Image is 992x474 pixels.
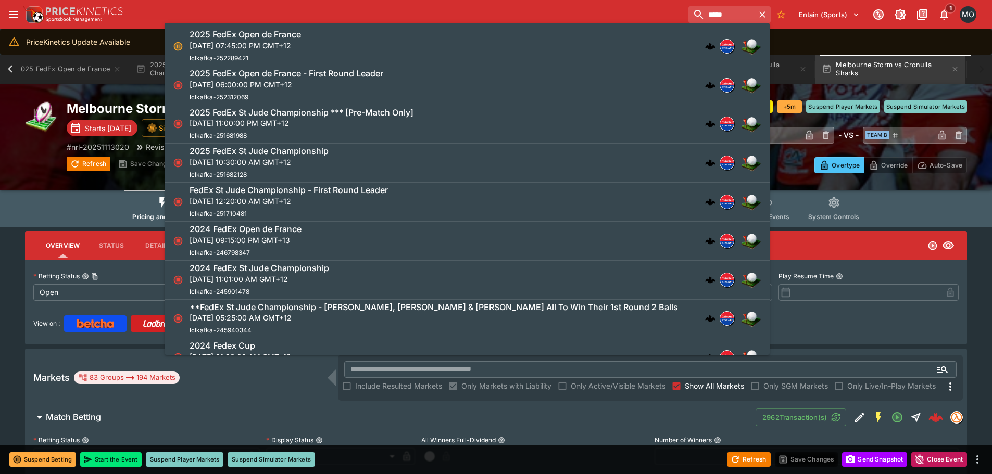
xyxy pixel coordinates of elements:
[33,284,197,301] div: Open
[190,40,301,51] p: [DATE] 07:45:00 PM GMT+12
[705,236,715,246] img: logo-cerberus.svg
[190,29,301,40] h6: 2025 FedEx Open de France
[808,213,859,221] span: System Controls
[836,273,843,280] button: Play Resume Time
[9,452,76,467] button: Suspend Betting
[720,40,734,53] img: lclkafka.png
[4,5,23,24] button: open drawer
[832,160,860,171] p: Overtype
[740,308,761,329] img: golf.png
[960,6,976,23] div: Matt Oliver
[190,185,388,196] h6: FedEx St Jude Championship - First Round Leader
[88,233,135,258] button: Status
[190,224,302,235] h6: 2024 FedEx Open de France
[720,234,734,248] img: lclkafka.png
[740,36,761,57] img: golf.png
[67,142,129,152] p: Copy To Clipboard
[173,119,183,129] svg: Closed
[720,195,734,209] img: lclkafka.png
[720,156,734,170] img: lclkafka.png
[146,452,223,467] button: Suspend Player Markets
[190,340,255,351] h6: 2024 Fedex Cup
[498,437,505,444] button: All Winners Full-Dividend
[82,273,89,280] button: Betting StatusCopy To Clipboard
[190,157,329,168] p: [DATE] 10:30:00 AM GMT+12
[847,380,936,391] span: Only Live/In-Play Markets
[815,55,965,84] button: Melbourne Storm vs Cronulla Sharks
[190,249,250,257] span: lclkafka-246798347
[23,4,44,25] img: PriceKinetics Logo
[838,130,859,140] h6: - VS -
[763,380,828,391] span: Only SGM Markets
[705,313,715,324] img: logo-cerberus.svg
[814,157,967,173] div: Start From
[720,78,734,93] div: lclkafka
[720,311,734,326] div: lclkafka
[705,41,715,52] div: cerberus
[91,273,98,280] button: Copy To Clipboard
[173,158,183,168] svg: Closed
[891,5,910,24] button: Toggle light/dark mode
[37,233,88,258] button: Overview
[132,213,192,221] span: Pricing and Results
[928,410,943,425] div: abc14fe0-9dc1-432f-8cc5-0c08fe253665
[705,197,715,207] div: cerberus
[190,210,247,217] span: lclkafka-251710481
[806,100,880,113] button: Suspend Player Markets
[740,75,761,96] img: golf.png
[173,41,183,52] svg: Suspended
[190,274,329,285] p: [DATE] 11:01:00 AM GMT+12
[25,100,58,134] img: rugby_league.png
[720,273,734,287] div: lclkafka
[316,437,323,444] button: Display Status
[67,100,517,117] h2: Copy To Clipboard
[907,408,925,427] button: Straight
[705,197,715,207] img: logo-cerberus.svg
[705,275,715,285] div: cerberus
[888,408,907,427] button: Open
[777,100,802,113] button: +5m
[720,234,734,248] div: lclkafka
[945,3,956,14] span: 1
[228,452,315,467] button: Suspend Simulator Markets
[933,360,952,379] button: Open
[190,118,413,129] p: [DATE] 11:00:00 PM GMT+12
[705,119,715,129] div: cerberus
[740,230,761,251] img: golf.png
[705,119,715,129] img: logo-cerberus.svg
[190,196,388,207] p: [DATE] 12:20:00 AM GMT+12
[705,313,715,324] div: cerberus
[190,171,247,178] span: lclkafka-251682128
[705,236,715,246] div: cerberus
[190,93,248,101] span: lclkafka-252312069
[912,157,967,173] button: Auto-Save
[190,263,329,274] h6: 2024 FedEx St Jude Championship
[46,412,101,422] h6: Match Betting
[85,123,131,134] p: Starts [DATE]
[740,270,761,290] img: golf.png
[190,312,678,323] p: [DATE] 05:25:00 AM GMT+12
[720,351,734,364] img: lclkafka.png
[190,326,252,334] span: lclkafka-245940344
[864,157,912,173] button: Override
[727,452,771,467] button: Refresh
[190,302,678,313] h6: **FedEx St Jude Championship - [PERSON_NAME], [PERSON_NAME] & [PERSON_NAME] All To Win Their 1st ...
[720,312,734,325] img: lclkafka.png
[705,352,715,363] img: logo-cerberus.svg
[951,412,962,423] img: tradingmodel
[190,68,383,79] h6: 2025 FedEx Open de France - First Round Leader
[130,55,280,84] button: 2025 Walmart NW [US_STATE] Championship
[571,380,665,391] span: Only Active/Visible Markets
[190,351,291,362] p: [DATE] 01:30:00 AM GMT+13
[720,195,734,209] div: lclkafka
[173,197,183,207] svg: Closed
[705,158,715,168] div: cerberus
[190,235,302,246] p: [DATE] 09:15:00 PM GMT+13
[421,435,496,444] p: All Winners Full-Dividend
[944,380,957,393] svg: More
[942,239,955,252] svg: Visible
[957,3,980,26] button: Matt Oliver
[891,411,903,424] svg: Open
[720,117,734,131] img: lclkafka.png
[190,146,329,157] h6: 2025 FedEx St Jude Championship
